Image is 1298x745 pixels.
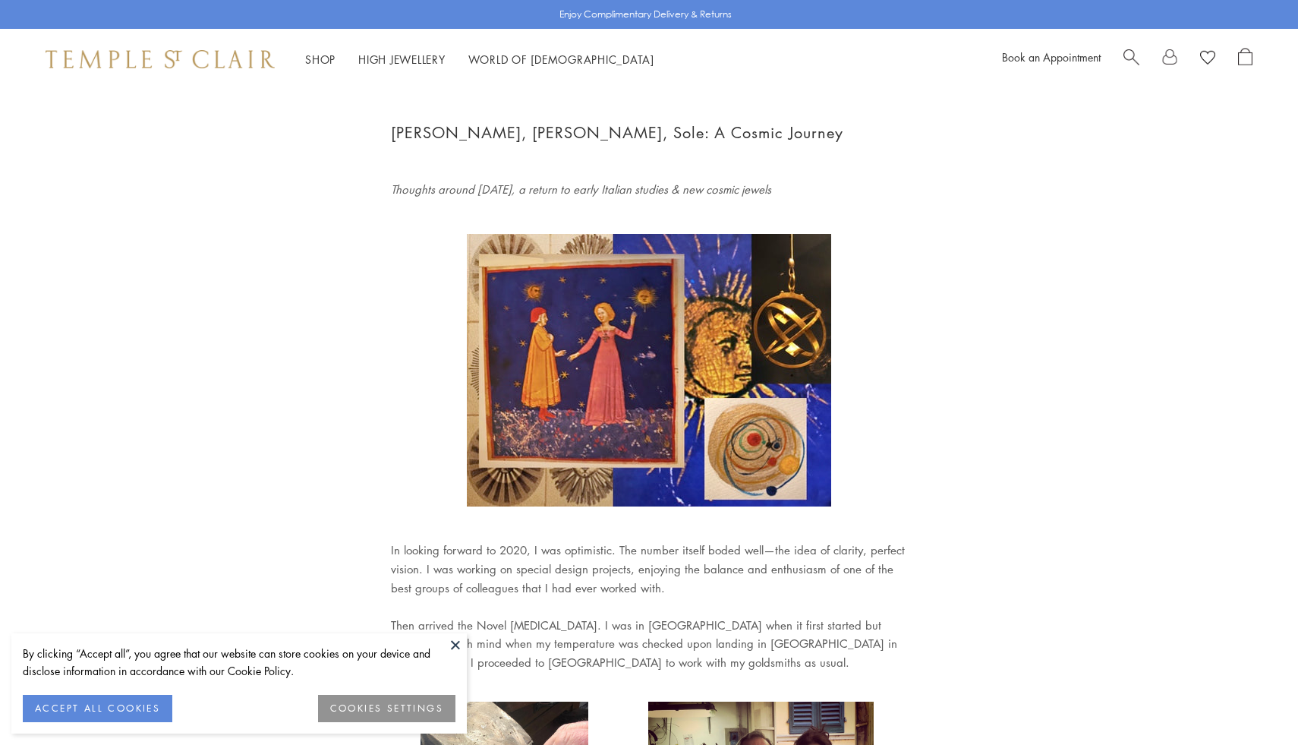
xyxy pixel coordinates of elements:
a: World of [DEMOGRAPHIC_DATA]World of [DEMOGRAPHIC_DATA] [468,52,654,67]
a: Open Shopping Bag [1238,48,1252,71]
a: Book an Appointment [1002,49,1101,65]
p: Then arrived the Novel [MEDICAL_DATA]. I was in [GEOGRAPHIC_DATA] when it first started but didn’... [391,616,907,672]
div: By clicking “Accept all”, you agree that our website can store cookies on your device and disclos... [23,645,455,680]
p: In looking forward to 2020, I was optimistic. The number itself boded well—the idea of clarity, p... [391,541,907,597]
img: Temple St. Clair [46,50,275,68]
iframe: Gorgias live chat messenger [1222,674,1283,730]
p: Enjoy Complimentary Delivery & Returns [559,7,732,22]
a: High JewelleryHigh Jewellery [358,52,446,67]
em: Thoughts around [DATE], a return to early Italian studies & new cosmic jewels [391,182,771,197]
nav: Main navigation [305,50,654,69]
button: COOKIES SETTINGS [318,695,455,722]
a: ShopShop [305,52,336,67]
a: View Wishlist [1200,48,1215,71]
a: Search [1123,48,1139,71]
h1: [PERSON_NAME], [PERSON_NAME], Sole: A Cosmic Journey [391,120,907,145]
button: ACCEPT ALL COOKIES [23,695,172,722]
